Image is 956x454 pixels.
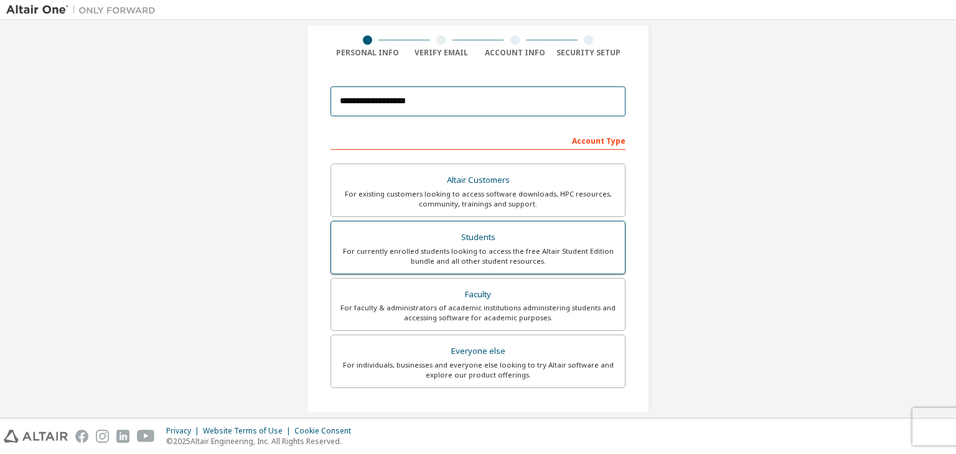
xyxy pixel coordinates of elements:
div: Website Terms of Use [203,426,294,436]
img: youtube.svg [137,430,155,443]
div: For existing customers looking to access software downloads, HPC resources, community, trainings ... [339,189,617,209]
div: Personal Info [330,48,405,58]
div: Verify Email [405,48,479,58]
div: Cookie Consent [294,426,358,436]
div: Privacy [166,426,203,436]
div: Students [339,229,617,246]
img: instagram.svg [96,430,109,443]
img: altair_logo.svg [4,430,68,443]
div: For currently enrolled students looking to access the free Altair Student Edition bundle and all ... [339,246,617,266]
div: For faculty & administrators of academic institutions administering students and accessing softwa... [339,303,617,323]
img: facebook.svg [75,430,88,443]
div: Faculty [339,286,617,303]
div: Security Setup [552,48,626,58]
div: For individuals, businesses and everyone else looking to try Altair software and explore our prod... [339,360,617,380]
p: © 2025 Altair Engineering, Inc. All Rights Reserved. [166,436,358,447]
img: linkedin.svg [116,430,129,443]
div: Account Type [330,130,626,150]
div: Altair Customers [339,172,617,189]
div: Your Profile [330,407,626,427]
div: Account Info [478,48,552,58]
div: Everyone else [339,343,617,360]
img: Altair One [6,4,162,16]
